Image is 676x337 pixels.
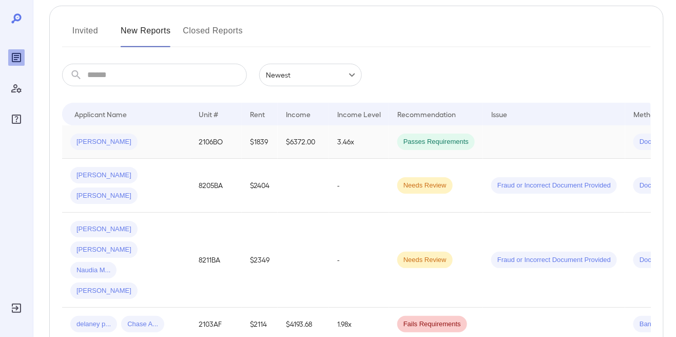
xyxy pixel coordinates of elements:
span: Needs Review [397,255,453,265]
span: Fraud or Incorrect Document Provided [491,255,617,265]
div: Income Level [337,108,381,120]
td: 8205BA [190,159,242,213]
div: Applicant Name [74,108,127,120]
span: Fraud or Incorrect Document Provided [491,181,617,191]
td: $6372.00 [278,125,329,159]
td: $2404 [242,159,278,213]
div: Recommendation [397,108,456,120]
div: Rent [250,108,266,120]
td: 3.46x [329,125,389,159]
span: [PERSON_NAME] [70,286,138,296]
td: $2349 [242,213,278,308]
div: FAQ [8,111,25,127]
span: Naudia M... [70,266,117,275]
span: [PERSON_NAME] [70,171,138,180]
td: 2106BO [190,125,242,159]
div: Method [633,108,659,120]
td: - [329,159,389,213]
div: Reports [8,49,25,66]
div: Issue [491,108,508,120]
div: Newest [259,64,362,86]
span: Needs Review [397,181,453,191]
span: delaney p... [70,320,117,329]
div: Unit # [199,108,218,120]
span: [PERSON_NAME] [70,191,138,201]
div: Income [286,108,311,120]
span: Chase A... [121,320,164,329]
span: Bank Link [633,320,675,329]
div: Log Out [8,300,25,316]
td: - [329,213,389,308]
td: 8211BA [190,213,242,308]
td: $1839 [242,125,278,159]
span: Fails Requirements [397,320,467,329]
button: Invited [62,23,108,47]
span: [PERSON_NAME] [70,245,138,255]
div: Manage Users [8,80,25,97]
button: Closed Reports [183,23,243,47]
span: [PERSON_NAME] [70,224,138,234]
span: Passes Requirements [397,137,475,147]
button: New Reports [121,23,171,47]
span: [PERSON_NAME] [70,137,138,147]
